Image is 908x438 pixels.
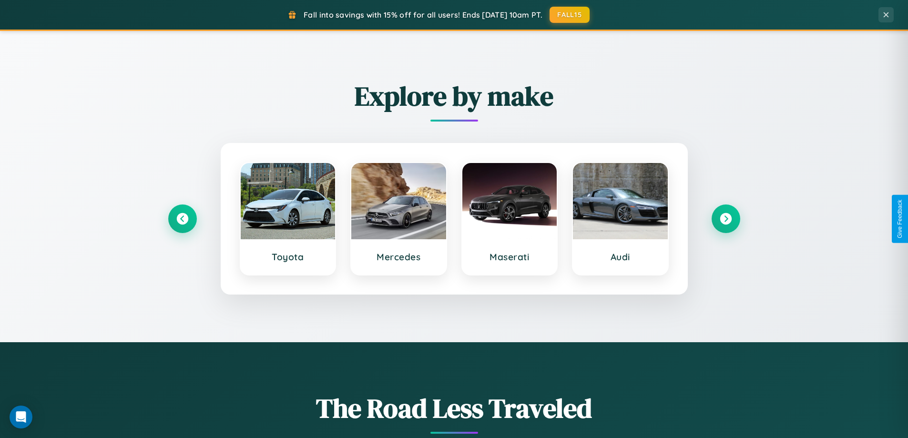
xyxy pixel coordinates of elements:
[250,251,326,263] h3: Toyota
[550,7,590,23] button: FALL15
[897,200,903,238] div: Give Feedback
[304,10,542,20] span: Fall into savings with 15% off for all users! Ends [DATE] 10am PT.
[472,251,548,263] h3: Maserati
[582,251,658,263] h3: Audi
[168,78,740,114] h2: Explore by make
[361,251,437,263] h3: Mercedes
[168,390,740,427] h1: The Road Less Traveled
[10,406,32,428] div: Open Intercom Messenger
